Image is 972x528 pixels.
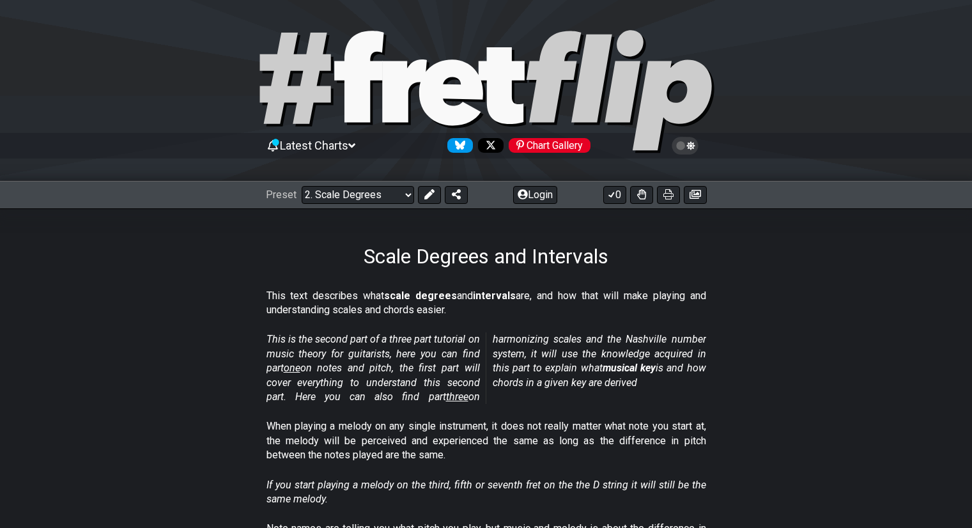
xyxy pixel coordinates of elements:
button: Share Preset [445,186,468,204]
a: Follow #fretflip at X [473,138,504,153]
p: This text describes what and are, and how that will make playing and understanding scales and cho... [266,289,706,318]
a: #fretflip at Pinterest [504,138,590,153]
a: Follow #fretflip at Bluesky [442,138,473,153]
strong: scale degrees [384,290,457,302]
button: Print [657,186,680,204]
button: 0 [603,186,626,204]
strong: musical key [603,362,656,374]
span: three [446,391,468,403]
select: Preset [302,186,414,204]
span: Latest Charts [280,139,348,152]
span: Preset [266,189,297,201]
em: This is the second part of a three part tutorial on music theory for guitarists, here you can fin... [266,333,706,403]
button: Toggle Dexterity for all fretkits [630,186,653,204]
button: Edit Preset [418,186,441,204]
p: When playing a melody on any single instrument, it does not really matter what note you start at,... [266,419,706,462]
div: Chart Gallery [509,138,590,153]
span: one [284,362,300,374]
h1: Scale Degrees and Intervals [364,244,608,268]
em: If you start playing a melody on the third, fifth or seventh fret on the the D string it will sti... [266,479,706,505]
button: Login [513,186,557,204]
button: Create image [684,186,707,204]
span: Toggle light / dark theme [678,140,693,151]
strong: intervals [473,290,516,302]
